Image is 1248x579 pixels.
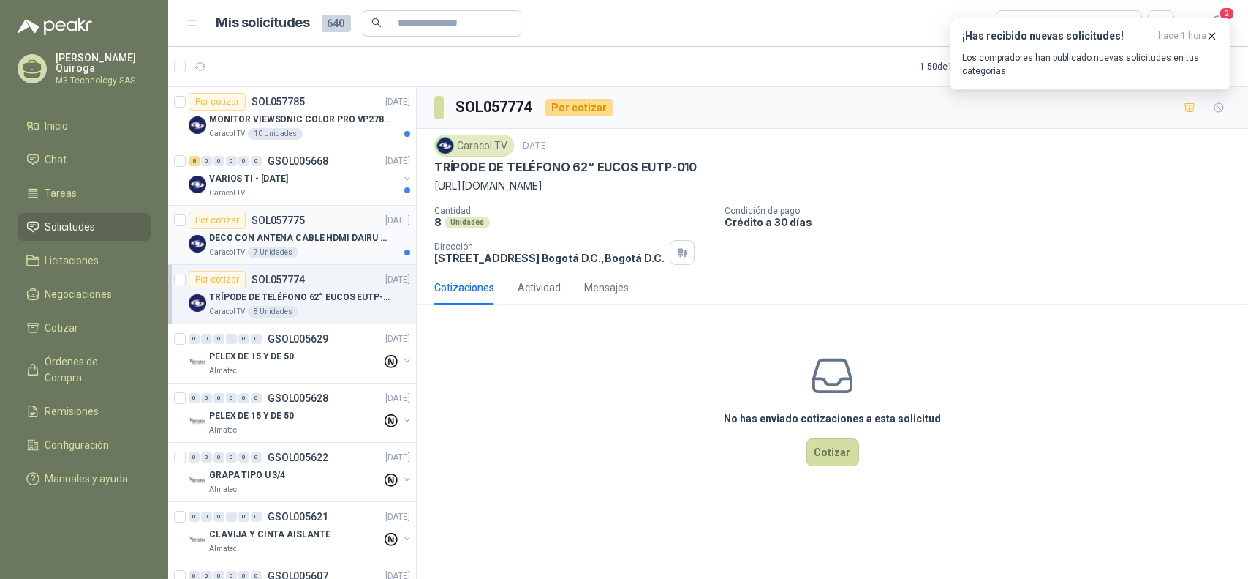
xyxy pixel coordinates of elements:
[1005,15,1036,31] div: Todas
[385,510,410,524] p: [DATE]
[251,393,262,403] div: 0
[445,217,490,228] div: Unidades
[252,215,305,225] p: SOL057775
[209,468,285,482] p: GRAPA TIPO U 3/4
[45,219,96,235] span: Solicitudes
[189,294,206,312] img: Company Logo
[209,350,294,364] p: PELEX DE 15 Y DE 50
[189,472,206,490] img: Company Logo
[725,216,1242,228] p: Crédito a 30 días
[385,154,410,168] p: [DATE]
[209,528,330,542] p: CLAVIJA Y CINTA AISLANTE
[455,96,534,119] h3: SOL057774
[1158,30,1206,42] span: hace 1 hora
[209,409,294,423] p: PELEX DE 15 Y DE 50
[209,543,237,555] p: Almatec
[434,252,664,264] p: [STREET_ADDRESS] Bogotá D.C. , Bogotá D.C.
[209,113,391,127] p: MONITOR VIEWSONIC COLOR PRO VP2786-4K
[18,146,151,173] a: Chat
[209,306,245,318] p: Caracol TV
[385,332,410,346] p: [DATE]
[213,452,224,463] div: 0
[189,449,413,496] a: 0 0 0 0 0 0 GSOL005622[DATE] Company LogoGRAPA TIPO U 3/4Almatec
[189,156,200,166] div: 8
[238,334,249,344] div: 0
[268,334,328,344] p: GSOL005629
[209,291,391,305] p: TRÍPODE DE TELÉFONO 62“ EUCOS EUTP-010
[238,393,249,403] div: 0
[18,213,151,241] a: Solicitudes
[434,280,494,296] div: Cotizaciones
[962,51,1218,78] p: Los compradores han publicado nuevas solicitudes en tus categorías.
[45,118,69,134] span: Inicio
[251,156,262,166] div: 0
[434,216,442,228] p: 8
[209,247,245,258] p: Caracol TV
[213,334,224,344] div: 0
[209,231,391,245] p: DECO CON ANTENA CABLE HDMI DAIRU DR90014
[189,389,413,436] a: 0 0 0 0 0 0 GSOL005628[DATE] Company LogoPELEX DE 15 Y DE 50Almatec
[806,438,859,466] button: Cotizar
[226,452,237,463] div: 0
[434,178,1230,194] p: [URL][DOMAIN_NAME]
[226,334,237,344] div: 0
[238,512,249,522] div: 0
[209,172,288,186] p: VARIOS TI - [DATE]
[371,18,382,28] span: search
[248,247,298,258] div: 7 Unidades
[189,152,413,199] a: 8 0 0 0 0 0 GSOL005668[DATE] Company LogoVARIOS TI - [DATE]Caracol TV
[434,242,664,252] p: Dirección
[248,306,298,318] div: 8 Unidades
[251,512,262,522] div: 0
[45,152,67,168] span: Chat
[437,138,453,154] img: Company Logo
[434,160,697,175] p: TRÍPODE DE TELÉFONO 62“ EUCOS EUTP-010
[385,214,410,228] p: [DATE]
[209,187,245,199] p: Caracol TV
[189,334,200,344] div: 0
[268,512,328,522] p: GSOL005621
[385,392,410,406] p: [DATE]
[238,156,249,166] div: 0
[189,176,206,193] img: Company Logo
[518,280,561,296] div: Actividad
[45,253,99,269] span: Licitaciones
[385,451,410,465] p: [DATE]
[18,280,151,308] a: Negociaciones
[201,512,212,522] div: 0
[189,116,206,134] img: Company Logo
[213,156,224,166] div: 0
[213,393,224,403] div: 0
[189,271,246,288] div: Por cotizar
[209,484,237,496] p: Almatec
[226,512,237,522] div: 0
[434,135,514,157] div: Caracol TV
[209,365,237,377] p: Almatec
[18,465,151,493] a: Manuales y ayuda
[268,393,328,403] p: GSOL005628
[189,508,413,555] a: 0 0 0 0 0 0 GSOL005621[DATE] Company LogoCLAVIJA Y CINTA AISLANTEAlmatec
[189,393,200,403] div: 0
[248,128,303,140] div: 10 Unidades
[216,12,310,34] h1: Mis solicitudes
[962,30,1152,42] h3: ¡Has recibido nuevas solicitudes!
[201,156,212,166] div: 0
[201,334,212,344] div: 0
[45,185,77,201] span: Tareas
[434,206,713,216] p: Cantidad
[45,471,129,487] span: Manuales y ayuda
[268,156,328,166] p: GSOL005668
[322,15,351,32] span: 640
[252,274,305,285] p: SOL057774
[920,55,1015,78] div: 1 - 50 de 1249
[201,452,212,463] div: 0
[213,512,224,522] div: 0
[724,411,941,427] h3: No has enviado cotizaciones a esta solicitud
[385,95,410,109] p: [DATE]
[18,314,151,342] a: Cotizar
[520,139,549,153] p: [DATE]
[18,431,151,459] a: Configuración
[201,393,212,403] div: 0
[251,452,262,463] div: 0
[226,393,237,403] div: 0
